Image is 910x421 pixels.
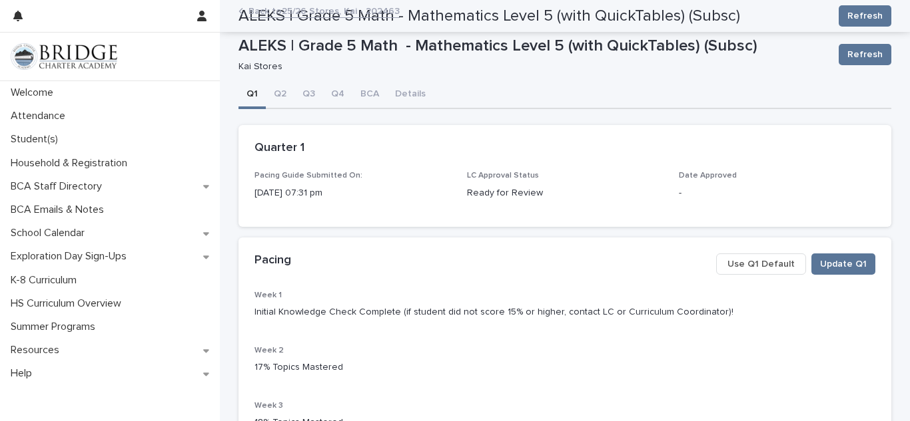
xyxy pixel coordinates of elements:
p: Attendance [5,110,76,122]
h2: Quarter 1 [254,141,304,156]
span: Week 1 [254,291,282,299]
p: Resources [5,344,70,356]
span: Refresh [847,48,883,61]
p: Summer Programs [5,321,106,333]
span: Update Q1 [820,257,867,271]
button: Details [387,81,434,109]
p: Student(s) [5,133,69,146]
button: Q4 [323,81,352,109]
span: LC Approval Status [467,172,539,180]
p: Exploration Day Sign-Ups [5,250,137,263]
p: School Calendar [5,227,95,239]
span: Week 2 [254,347,284,354]
p: - [679,186,875,200]
span: Use Q1 Default [727,257,795,271]
p: Initial Knowledge Check Complete (if student did not score 15% or higher, contact LC or Curriculu... [254,305,875,319]
button: Update Q1 [811,253,875,275]
p: K-8 Curriculum [5,274,87,287]
p: HS Curriculum Overview [5,297,132,310]
p: BCA Staff Directory [5,180,113,193]
p: 17% Topics Mastered [254,360,875,374]
span: Pacing Guide Submitted On: [254,172,362,180]
h2: Pacing [254,253,291,268]
p: [DATE] 07:31 pm [254,186,451,200]
span: Date Approved [679,172,737,180]
p: Help [5,367,43,380]
span: Week 3 [254,402,283,410]
a: Back to25/26 Stores, Kai - 202463 [248,3,400,18]
p: Welcome [5,86,64,99]
button: Refresh [839,44,891,65]
button: Q1 [238,81,266,109]
p: Household & Registration [5,157,138,170]
button: Use Q1 Default [716,253,806,275]
img: V1C1m3IdTEidaUdm9Hs0 [11,43,117,70]
button: BCA [352,81,387,109]
p: ALEKS | Grade 5 Math - Mathematics Level 5 (with QuickTables) (Subsc) [238,37,828,56]
p: BCA Emails & Notes [5,204,115,216]
p: Kai Stores [238,61,823,72]
button: Q3 [294,81,323,109]
p: Ready for Review [467,186,664,200]
button: Q2 [266,81,294,109]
